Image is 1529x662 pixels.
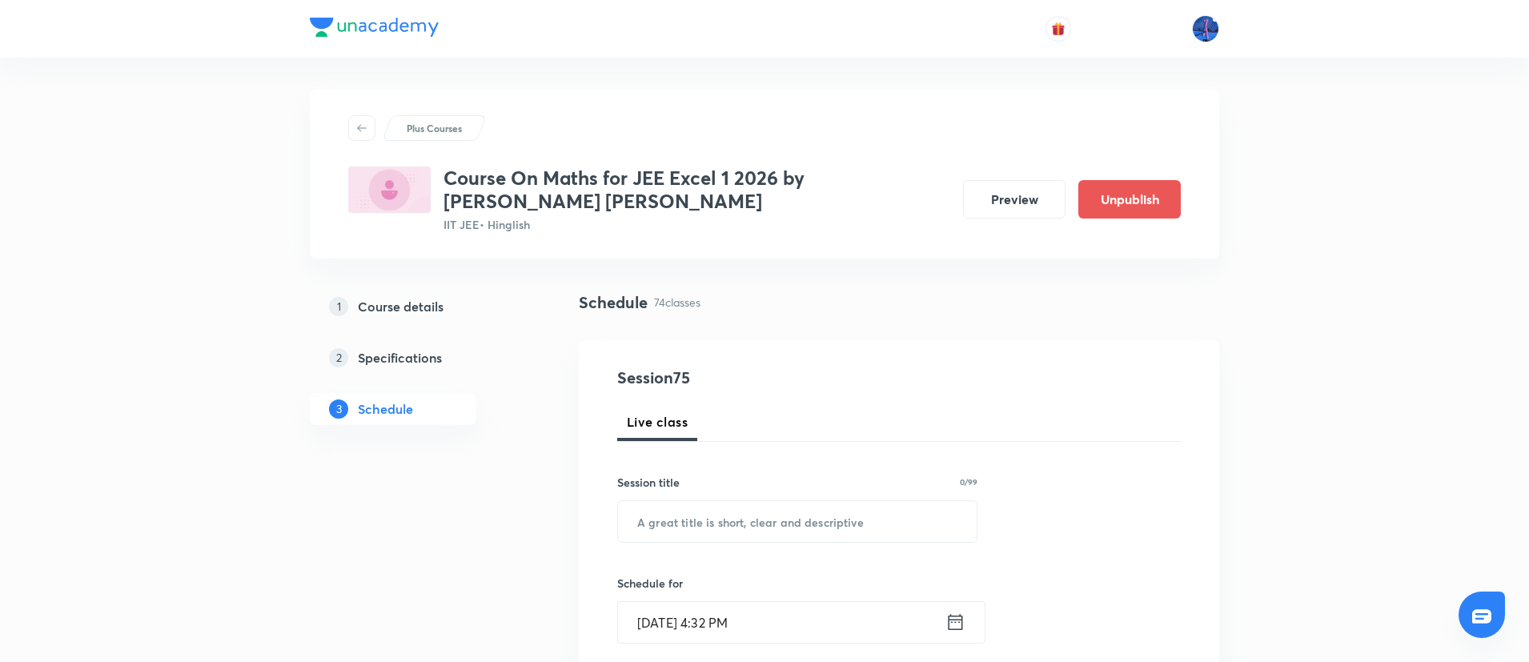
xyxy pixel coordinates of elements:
h6: Session title [617,474,680,491]
a: 2Specifications [310,342,528,374]
p: 2 [329,348,348,367]
h5: Schedule [358,399,413,419]
a: Company Logo [310,18,439,41]
span: Live class [627,412,688,431]
button: avatar [1045,16,1071,42]
p: Plus Courses [407,121,462,135]
h5: Specifications [358,348,442,367]
h4: Session 75 [617,366,909,390]
button: Unpublish [1078,180,1181,219]
a: 1Course details [310,291,528,323]
p: IIT JEE • Hinglish [443,216,950,233]
img: Company Logo [310,18,439,37]
p: 3 [329,399,348,419]
p: 74 classes [654,294,700,311]
img: 722C4056-9C5F-42E8-97AD-4B14D0A4DFB1_plus.png [348,167,431,213]
button: Preview [963,180,1065,219]
img: avatar [1051,22,1065,36]
h6: Schedule for [617,575,977,592]
p: 1 [329,297,348,316]
h3: Course On Maths for JEE Excel 1 2026 by [PERSON_NAME] [PERSON_NAME] [443,167,950,213]
input: A great title is short, clear and descriptive [618,501,977,542]
h5: Course details [358,297,443,316]
img: Mahesh Bhat [1192,15,1219,42]
h4: Schedule [579,291,648,315]
p: 0/99 [960,478,977,486]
